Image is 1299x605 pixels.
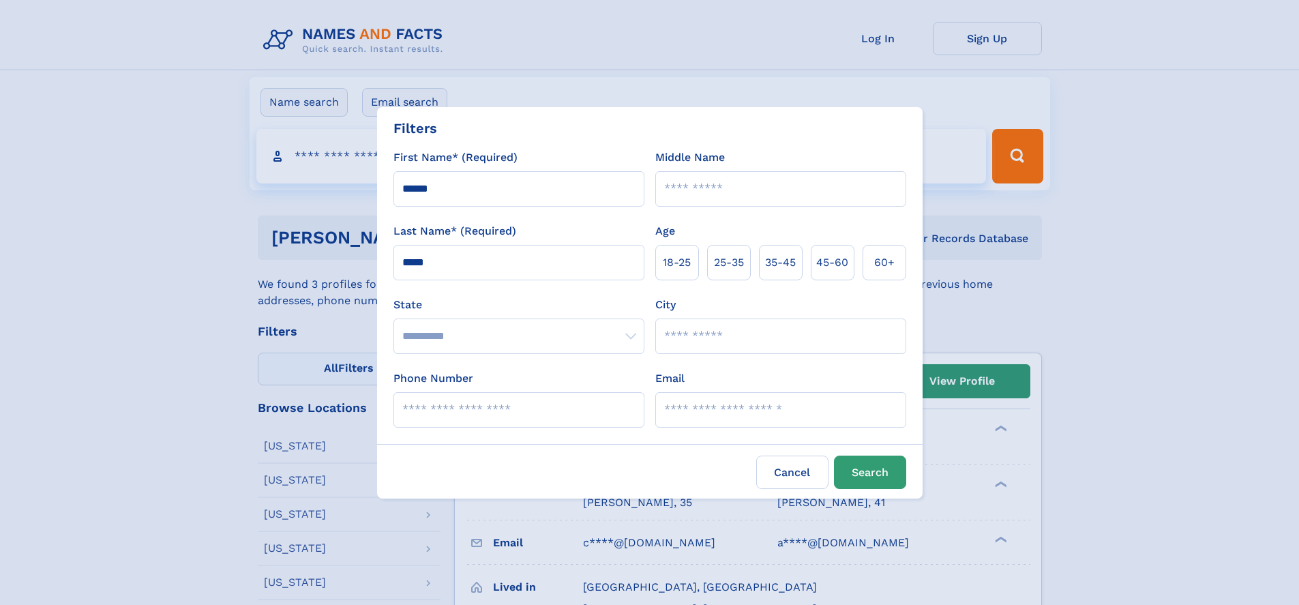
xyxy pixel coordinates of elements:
label: Cancel [756,456,828,489]
span: 45‑60 [816,254,848,271]
button: Search [834,456,906,489]
span: 18‑25 [663,254,691,271]
label: First Name* (Required) [393,149,518,166]
label: State [393,297,644,313]
label: Middle Name [655,149,725,166]
label: Email [655,370,685,387]
label: Last Name* (Required) [393,223,516,239]
span: 25‑35 [714,254,744,271]
span: 35‑45 [765,254,796,271]
label: Phone Number [393,370,473,387]
label: Age [655,223,675,239]
label: City [655,297,676,313]
div: Filters [393,118,437,138]
span: 60+ [874,254,895,271]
